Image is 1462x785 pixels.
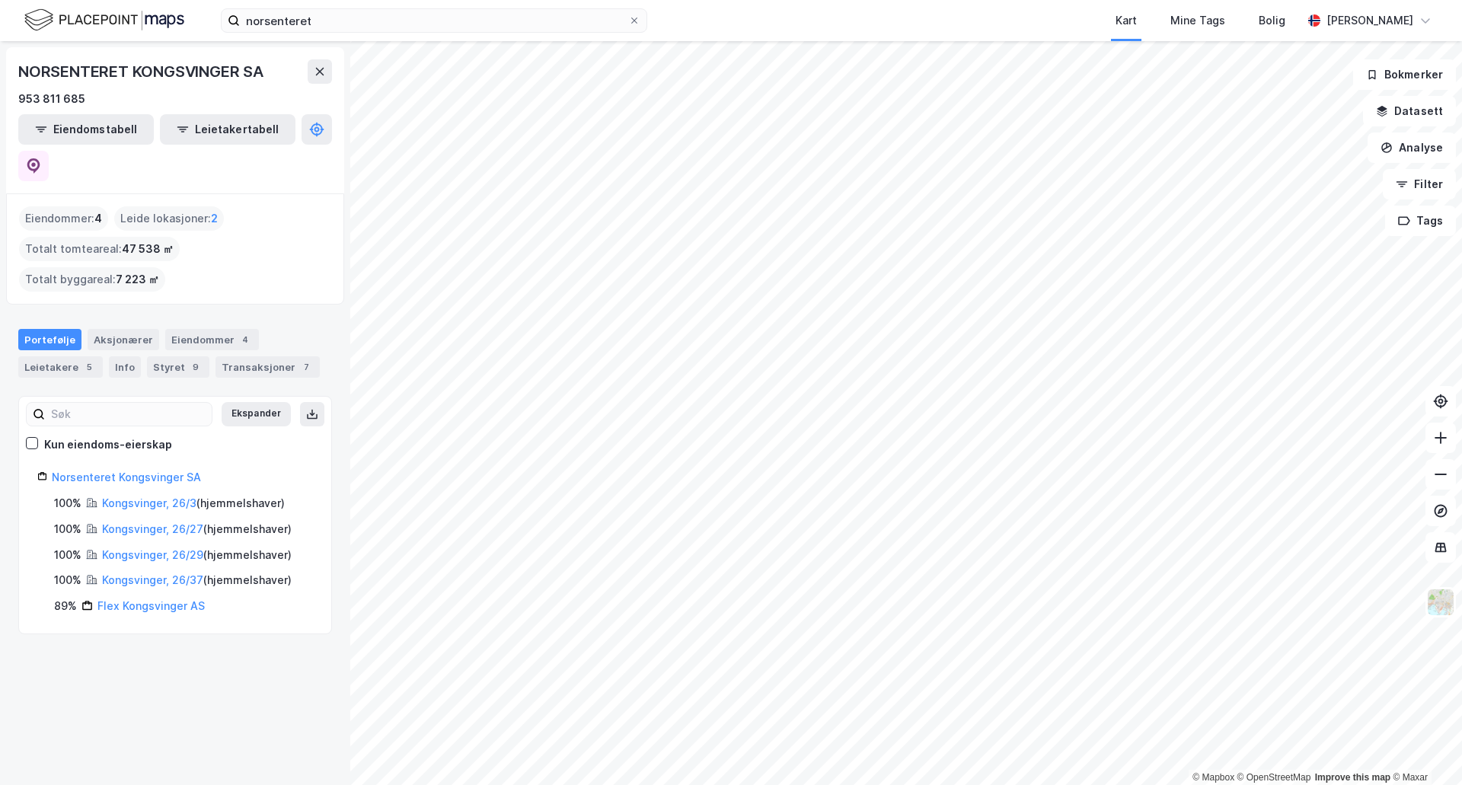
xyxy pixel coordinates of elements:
a: Kongsvinger, 26/29 [102,548,203,561]
div: Kun eiendoms-eierskap [44,436,172,454]
div: 100% [54,546,81,564]
div: Kontrollprogram for chat [1386,712,1462,785]
div: ( hjemmelshaver ) [102,520,292,538]
div: Kart [1116,11,1137,30]
a: Flex Kongsvinger AS [97,599,205,612]
a: Norsenteret Kongsvinger SA [52,471,201,483]
span: 47 538 ㎡ [122,240,174,258]
div: 9 [188,359,203,375]
div: 7 [298,359,314,375]
img: logo.f888ab2527a4732fd821a326f86c7f29.svg [24,7,184,34]
div: 953 811 685 [18,90,85,108]
a: Mapbox [1192,772,1234,783]
input: Søk [45,403,212,426]
div: 4 [238,332,253,347]
img: Z [1426,588,1455,617]
span: 2 [211,209,218,228]
div: Bolig [1259,11,1285,30]
div: 5 [81,359,97,375]
div: Leietakere [18,356,103,378]
div: ( hjemmelshaver ) [102,494,285,512]
a: Kongsvinger, 26/3 [102,496,196,509]
a: OpenStreetMap [1237,772,1311,783]
button: Eiendomstabell [18,114,154,145]
div: Info [109,356,141,378]
iframe: Chat Widget [1386,712,1462,785]
button: Leietakertabell [160,114,295,145]
button: Ekspander [222,402,291,426]
div: Eiendommer : [19,206,108,231]
div: 100% [54,520,81,538]
div: Aksjonærer [88,329,159,350]
a: Improve this map [1315,772,1390,783]
div: NORSENTERET KONGSVINGER SA [18,59,267,84]
span: 7 223 ㎡ [116,270,159,289]
a: Kongsvinger, 26/37 [102,573,203,586]
span: 4 [94,209,102,228]
div: Leide lokasjoner : [114,206,224,231]
button: Bokmerker [1353,59,1456,90]
a: Kongsvinger, 26/27 [102,522,203,535]
div: Totalt tomteareal : [19,237,180,261]
div: ( hjemmelshaver ) [102,571,292,589]
button: Analyse [1368,132,1456,163]
button: Tags [1385,206,1456,236]
button: Filter [1383,169,1456,199]
input: Søk på adresse, matrikkel, gårdeiere, leietakere eller personer [240,9,628,32]
div: Eiendommer [165,329,259,350]
div: Styret [147,356,209,378]
button: Datasett [1363,96,1456,126]
div: 100% [54,494,81,512]
div: [PERSON_NAME] [1326,11,1413,30]
div: 89% [54,597,77,615]
div: 100% [54,571,81,589]
div: Totalt byggareal : [19,267,165,292]
div: ( hjemmelshaver ) [102,546,292,564]
div: Transaksjoner [215,356,320,378]
div: Mine Tags [1170,11,1225,30]
div: Portefølje [18,329,81,350]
